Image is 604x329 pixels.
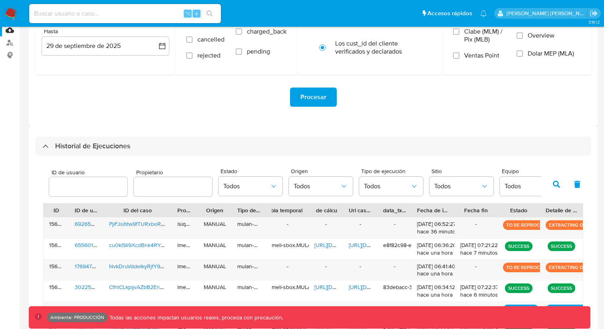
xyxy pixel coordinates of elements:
[29,8,221,19] input: Buscar usuario o caso...
[590,9,598,18] a: Salir
[107,314,283,321] p: Todas las acciones impactan usuarios reales, proceda con precaución.
[480,10,487,17] a: Notificaciones
[588,19,600,25] span: 3.161.2
[507,10,587,17] p: edwin.alonso@mercadolibre.com.co
[201,8,218,19] button: search-icon
[185,10,191,17] span: ⌥
[50,316,104,319] p: Ambiente: PRODUCCIÓN
[427,9,472,18] span: Accesos rápidos
[195,10,198,17] span: s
